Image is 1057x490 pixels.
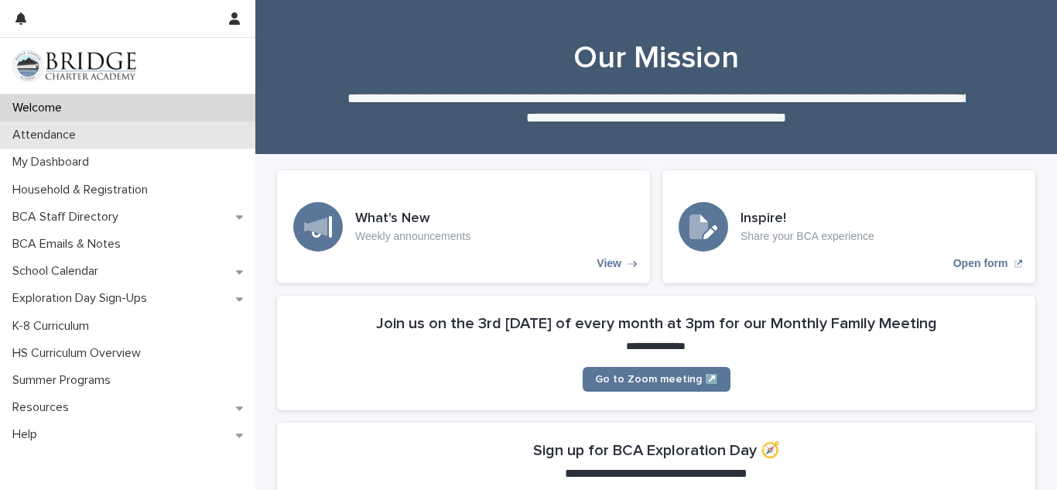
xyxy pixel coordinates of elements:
[6,155,101,170] p: My Dashboard
[355,230,470,243] p: Weekly announcements
[6,210,131,224] p: BCA Staff Directory
[6,264,111,279] p: School Calendar
[12,50,136,81] img: V1C1m3IdTEidaUdm9Hs0
[6,400,81,415] p: Resources
[662,170,1035,283] a: Open form
[6,427,50,442] p: Help
[583,367,730,392] a: Go to Zoom meeting ↗️
[355,211,470,228] h3: What's New
[595,374,718,385] span: Go to Zoom meeting ↗️
[6,128,88,142] p: Attendance
[953,257,1008,270] p: Open form
[376,314,937,333] h2: Join us on the 3rd [DATE] of every month at 3pm for our Monthly Family Meeting
[597,257,621,270] p: View
[277,170,650,283] a: View
[533,441,780,460] h2: Sign up for BCA Exploration Day 🧭
[741,211,874,228] h3: Inspire!
[6,237,133,252] p: BCA Emails & Notes
[6,373,123,388] p: Summer Programs
[741,230,874,243] p: Share your BCA experience
[6,183,160,197] p: Household & Registration
[6,291,159,306] p: Exploration Day Sign-Ups
[6,319,101,334] p: K-8 Curriculum
[277,39,1035,77] h1: Our Mission
[6,346,153,361] p: HS Curriculum Overview
[6,101,74,115] p: Welcome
